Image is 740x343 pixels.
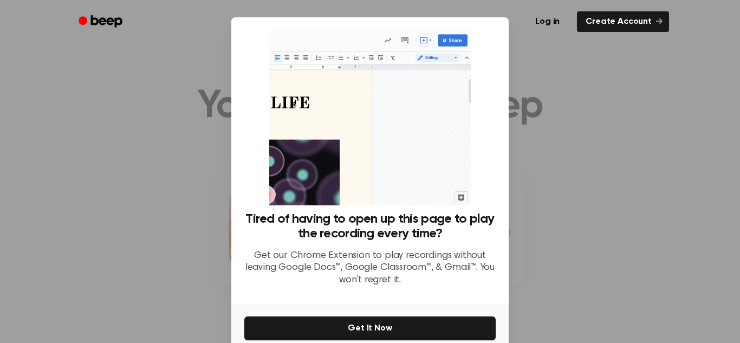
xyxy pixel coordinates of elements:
img: Beep extension in action [269,30,470,205]
button: Get It Now [244,316,496,340]
h3: Tired of having to open up this page to play the recording every time? [244,212,496,241]
a: Beep [71,11,132,33]
p: Get our Chrome Extension to play recordings without leaving Google Docs™, Google Classroom™, & Gm... [244,250,496,287]
a: Create Account [577,11,669,32]
a: Log in [524,9,570,34]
